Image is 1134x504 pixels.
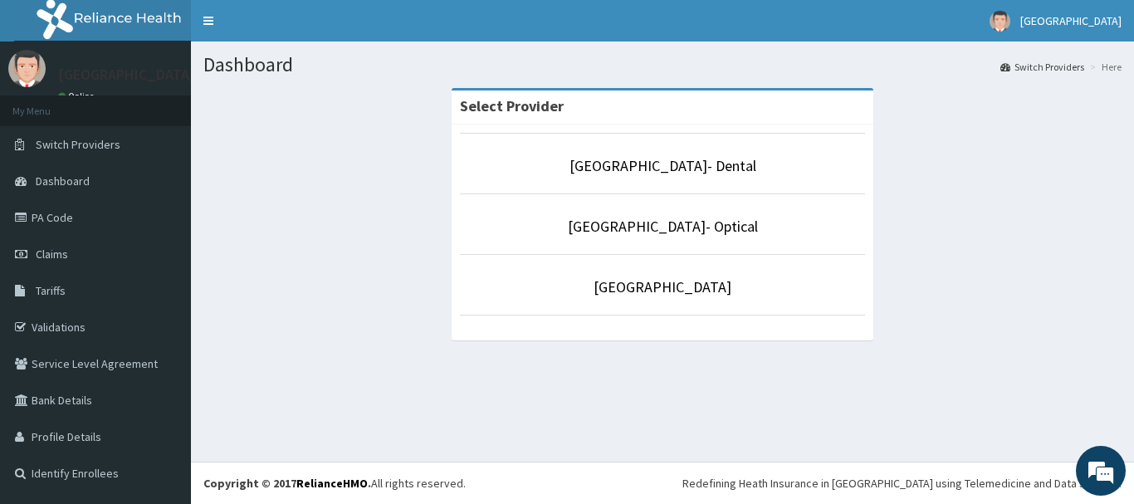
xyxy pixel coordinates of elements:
span: Switch Providers [36,137,120,152]
a: Switch Providers [1000,60,1084,74]
h1: Dashboard [203,54,1122,76]
span: [GEOGRAPHIC_DATA] [1020,13,1122,28]
p: [GEOGRAPHIC_DATA] [58,67,195,82]
a: Online [58,91,98,102]
strong: Select Provider [460,96,564,115]
div: Redefining Heath Insurance in [GEOGRAPHIC_DATA] using Telemedicine and Data Science! [682,475,1122,492]
li: Here [1086,60,1122,74]
span: Dashboard [36,174,90,188]
span: Claims [36,247,68,262]
img: User Image [990,11,1010,32]
strong: Copyright © 2017 . [203,476,371,491]
a: [GEOGRAPHIC_DATA]- Dental [569,156,756,175]
footer: All rights reserved. [191,462,1134,504]
a: [GEOGRAPHIC_DATA] [594,277,731,296]
a: RelianceHMO [296,476,368,491]
span: Tariffs [36,283,66,298]
a: [GEOGRAPHIC_DATA]- Optical [568,217,758,236]
img: User Image [8,50,46,87]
